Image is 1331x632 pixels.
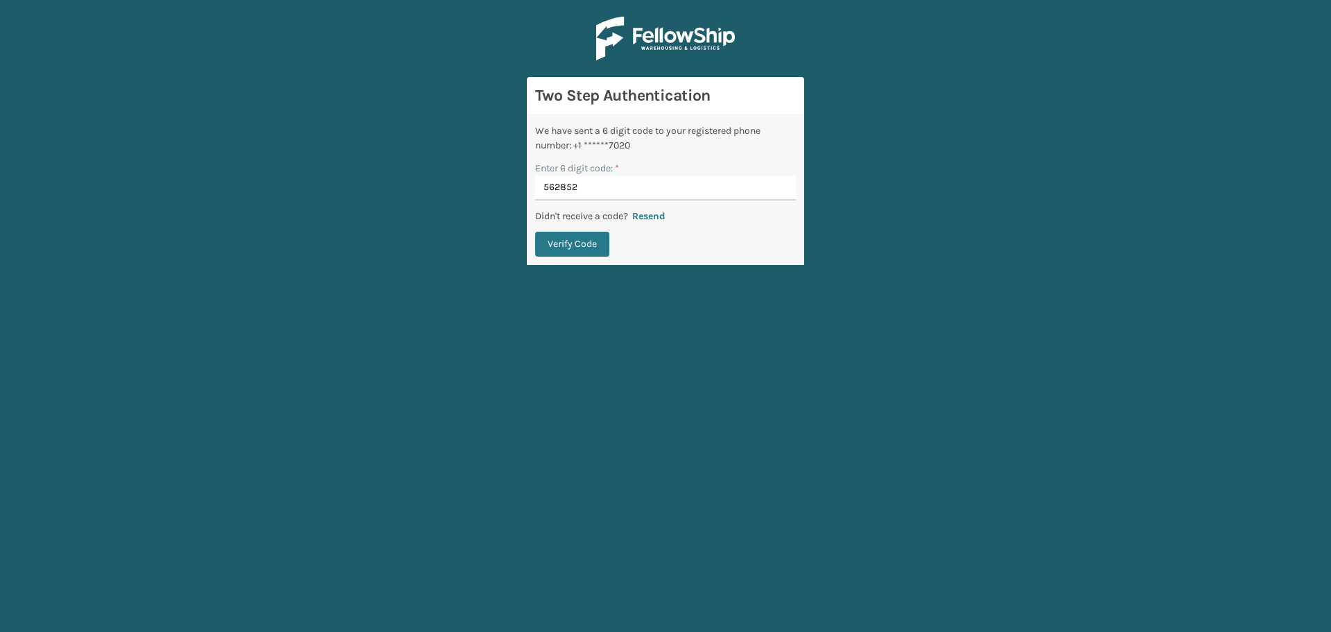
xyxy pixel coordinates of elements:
[628,210,670,223] button: Resend
[535,85,796,106] h3: Two Step Authentication
[535,161,619,176] label: Enter 6 digit code:
[535,209,628,223] p: Didn't receive a code?
[535,232,609,257] button: Verify Code
[596,17,735,60] img: Logo
[535,123,796,153] div: We have sent a 6 digit code to your registered phone number: +1 ******7020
